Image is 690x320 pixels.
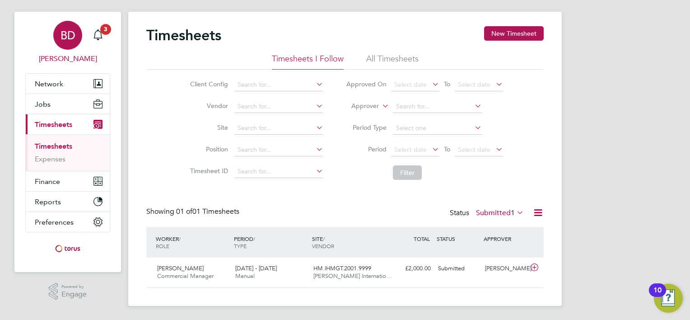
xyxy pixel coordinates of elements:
[25,241,110,256] a: Go to home page
[187,102,228,110] label: Vendor
[49,283,87,300] a: Powered byEngage
[179,235,181,242] span: /
[35,80,63,88] span: Network
[146,207,241,216] div: Showing
[481,231,528,247] div: APPROVER
[346,145,387,153] label: Period
[234,79,323,91] input: Search for...
[176,207,192,216] span: 01 of
[157,264,204,272] span: [PERSON_NAME]
[234,165,323,178] input: Search for...
[450,207,526,220] div: Status
[393,100,482,113] input: Search for...
[26,171,110,191] button: Finance
[187,145,228,153] label: Position
[232,231,310,254] div: PERIOD
[154,231,232,254] div: WORKER
[14,12,121,272] nav: Main navigation
[235,272,255,280] span: Manual
[187,80,228,88] label: Client Config
[26,212,110,232] button: Preferences
[366,53,419,70] li: All Timesheets
[35,198,61,206] span: Reports
[89,21,107,50] a: 3
[394,80,427,89] span: Select date
[187,167,228,175] label: Timesheet ID
[61,291,87,298] span: Engage
[323,235,325,242] span: /
[25,21,110,64] a: BD[PERSON_NAME]
[234,144,323,156] input: Search for...
[35,177,60,186] span: Finance
[176,207,239,216] span: 01 Timesheets
[235,264,277,272] span: [DATE] - [DATE]
[26,192,110,212] button: Reports
[394,146,427,154] span: Select date
[441,78,453,90] span: To
[61,29,75,41] span: BD
[313,272,392,280] span: [PERSON_NAME] Internatio…
[234,242,247,249] span: TYPE
[346,123,387,132] label: Period Type
[393,122,482,135] input: Select one
[654,284,683,313] button: Open Resource Center, 10 new notifications
[253,235,255,242] span: /
[338,102,379,111] label: Approver
[313,264,371,272] span: HM.IHMGT.2001.9999
[146,26,221,44] h2: Timesheets
[434,231,481,247] div: STATUS
[35,142,72,151] a: Timesheets
[35,120,72,129] span: Timesheets
[35,155,65,163] a: Expenses
[187,123,228,132] label: Site
[35,218,74,226] span: Preferences
[458,146,490,154] span: Select date
[157,272,214,280] span: Commercial Manager
[52,241,84,256] img: torus-logo-retina.png
[312,242,334,249] span: VENDOR
[25,53,110,64] span: Brent Davies
[26,134,110,171] div: Timesheets
[476,208,524,217] label: Submitted
[346,80,387,88] label: Approved On
[441,143,453,155] span: To
[61,283,87,291] span: Powered by
[458,80,490,89] span: Select date
[35,100,51,108] span: Jobs
[234,100,323,113] input: Search for...
[310,231,388,254] div: SITE
[387,261,434,276] div: £2,000.00
[26,74,110,94] button: Network
[26,114,110,134] button: Timesheets
[272,53,344,70] li: Timesheets I Follow
[414,235,430,242] span: TOTAL
[481,261,528,276] div: [PERSON_NAME]
[434,261,481,276] div: Submitted
[393,165,422,180] button: Filter
[653,290,662,302] div: 10
[511,208,515,217] span: 1
[484,26,544,41] button: New Timesheet
[100,24,111,35] span: 3
[234,122,323,135] input: Search for...
[156,242,169,249] span: ROLE
[26,94,110,114] button: Jobs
